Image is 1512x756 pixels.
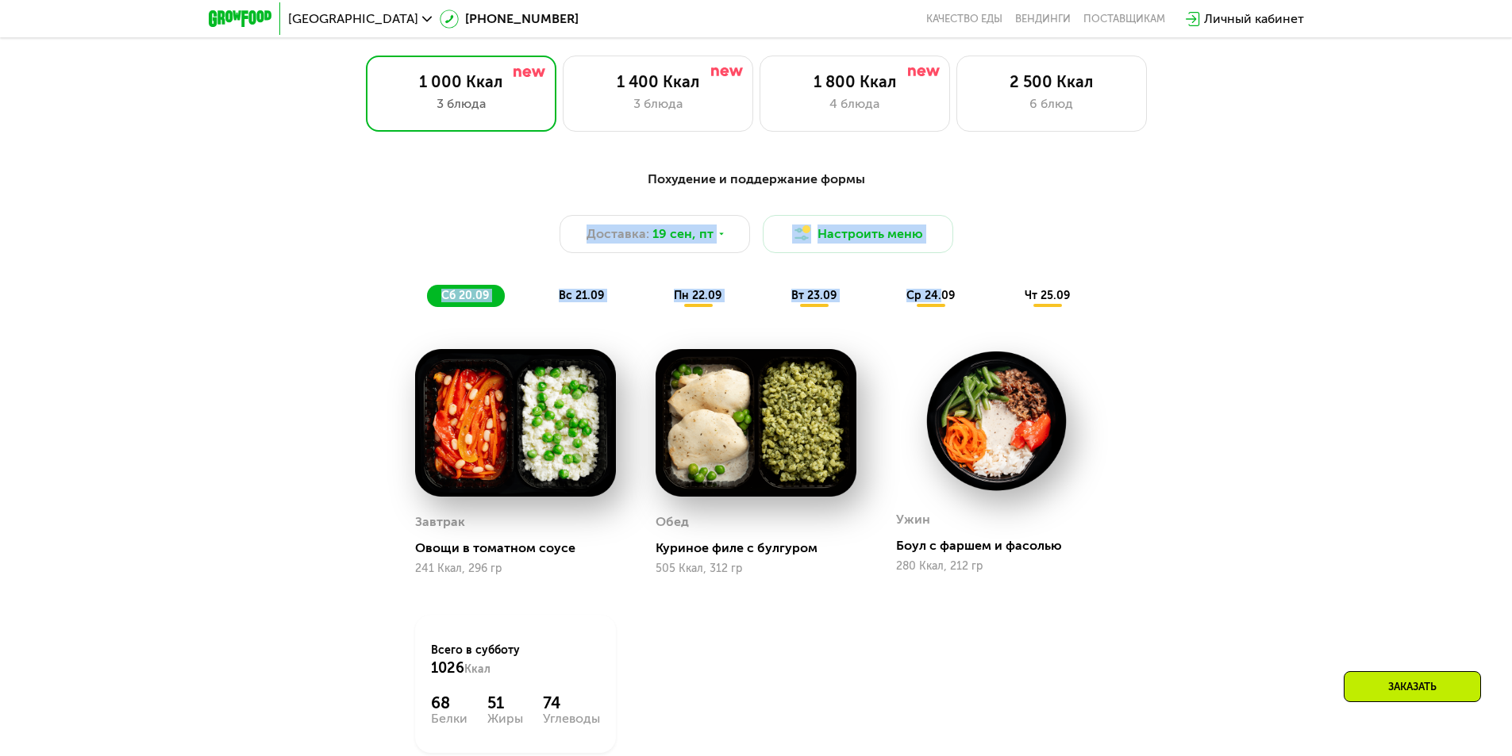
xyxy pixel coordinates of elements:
[1025,289,1070,302] span: чт 25.09
[383,94,540,113] div: 3 блюда
[1344,671,1481,702] div: Заказать
[464,662,491,676] span: Ккал
[440,10,579,29] a: [PHONE_NUMBER]
[896,508,930,532] div: Ужин
[776,94,933,113] div: 4 блюда
[415,510,465,534] div: Завтрак
[896,560,1097,573] div: 280 Ккал, 212 гр
[674,289,721,302] span: пн 22.09
[973,72,1130,91] div: 2 500 Ккал
[906,289,955,302] span: ср 24.09
[431,712,467,725] div: Белки
[543,712,600,725] div: Углеводы
[579,94,737,113] div: 3 блюда
[415,562,616,575] div: 241 Ккал, 296 гр
[973,94,1130,113] div: 6 блюд
[487,712,523,725] div: Жиры
[763,215,953,253] button: Настроить меню
[579,72,737,91] div: 1 400 Ккал
[487,693,523,712] div: 51
[559,289,604,302] span: вс 21.09
[776,72,933,91] div: 1 800 Ккал
[791,289,837,302] span: вт 23.09
[543,693,600,712] div: 74
[652,224,714,244] span: 19 сен, пт
[896,538,1110,554] div: Боул с фаршем и фасолью
[656,540,869,556] div: Куриное филе с булгуром
[1083,13,1165,25] div: поставщикам
[287,170,1226,190] div: Похудение и поддержание формы
[431,693,467,712] div: 68
[926,13,1002,25] a: Качество еды
[431,659,464,677] span: 1026
[656,562,856,575] div: 505 Ккал, 312 гр
[383,72,540,91] div: 1 000 Ккал
[1015,13,1071,25] a: Вендинги
[656,510,689,534] div: Обед
[415,540,629,556] div: Овощи в томатном соусе
[587,224,649,244] span: Доставка:
[1204,10,1304,29] div: Личный кабинет
[431,643,600,677] div: Всего в субботу
[441,289,489,302] span: сб 20.09
[288,13,418,25] span: [GEOGRAPHIC_DATA]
